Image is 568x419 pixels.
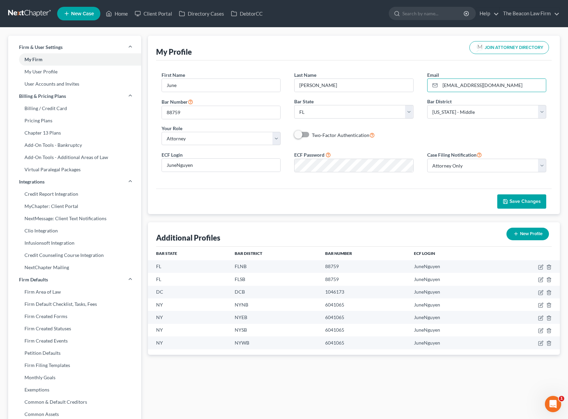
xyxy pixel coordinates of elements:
th: Bar State [148,247,230,260]
a: Client Portal [131,7,176,20]
input: Enter first name... [162,79,281,92]
td: 1046173 [320,286,408,298]
a: Firm Created Events [8,335,141,347]
a: Chapter 13 Plans [8,127,141,139]
label: Bar Number [162,98,193,106]
a: Billing & Pricing Plans [8,90,141,102]
a: Directory Cases [176,7,228,20]
a: Virtual Paralegal Packages [8,163,141,176]
a: Clio Integration [8,225,141,237]
span: 1 [559,396,564,401]
a: Firm Default Checklist, Tasks, Fees [8,298,141,310]
a: Add-On Tools - Additional Areas of Law [8,151,141,163]
a: Credit Counseling Course Integration [8,249,141,261]
a: Infusionsoft Integration [8,237,141,249]
span: Firm & User Settings [19,44,63,51]
a: Firm Created Forms [8,310,141,322]
a: Home [102,7,131,20]
iframe: Intercom live chat [545,396,561,412]
td: NY [148,336,230,349]
th: Bar District [229,247,320,260]
label: Bar State [294,98,314,105]
div: My Profile [156,47,192,57]
td: JuneNguyen [408,260,496,273]
td: 6041065 [320,311,408,324]
input: Search by name... [402,7,465,20]
td: NY [148,298,230,311]
a: Credit Report Integration [8,188,141,200]
label: ECF Login [162,151,183,158]
a: Firm Created Statuses [8,322,141,335]
td: DCB [229,286,320,298]
td: 6041065 [320,336,408,349]
td: NYSB [229,324,320,336]
a: Pricing Plans [8,115,141,127]
td: NYNB [229,298,320,311]
a: Firm Filing Templates [8,359,141,371]
a: User Accounts and Invites [8,78,141,90]
a: NextChapter Mailing [8,261,141,274]
a: NextMessage: Client Text Notifications [8,212,141,225]
label: Case Filing Notification [427,151,482,159]
td: JuneNguyen [408,311,496,324]
td: FLSB [229,273,320,285]
input: Enter email... [440,79,546,92]
td: 88759 [320,260,408,273]
span: JOIN ATTORNEY DIRECTORY [485,46,543,50]
span: First Name [162,72,185,78]
td: NYWB [229,336,320,349]
a: Firm Area of Law [8,286,141,298]
button: JOIN ATTORNEY DIRECTORY [469,41,549,54]
div: Additional Profiles [156,233,220,243]
input: # [162,106,281,119]
a: Firm & User Settings [8,41,141,53]
th: Bar Number [320,247,408,260]
td: JuneNguyen [408,324,496,336]
input: Enter ecf login... [162,159,281,172]
a: Petition Defaults [8,347,141,359]
span: Billing & Pricing Plans [19,93,66,100]
span: Your Role [162,125,182,131]
span: Last Name [294,72,316,78]
td: JuneNguyen [408,298,496,311]
td: FLNB [229,260,320,273]
a: DebtorCC [228,7,266,20]
td: 6041065 [320,298,408,311]
td: 88759 [320,273,408,285]
span: Two-Factor Authentication [312,132,369,138]
a: Common & Default Creditors [8,396,141,408]
td: FL [148,273,230,285]
span: Email [427,72,439,78]
td: JuneNguyen [408,336,496,349]
label: Bar District [427,98,452,105]
span: Integrations [19,178,45,185]
a: MyChapter: Client Portal [8,200,141,212]
span: New Case [71,11,94,16]
td: NYEB [229,311,320,324]
th: ECF Login [408,247,496,260]
td: JuneNguyen [408,273,496,285]
td: DC [148,286,230,298]
a: Firm Defaults [8,274,141,286]
a: Exemptions [8,384,141,396]
a: Billing / Credit Card [8,102,141,115]
a: Add-On Tools - Bankruptcy [8,139,141,151]
a: Monthly Goals [8,371,141,384]
td: JuneNguyen [408,286,496,298]
td: NY [148,311,230,324]
a: My User Profile [8,66,141,78]
button: New Profile [506,228,549,240]
img: modern-attorney-logo-488310dd42d0e56951fffe13e3ed90e038bc441dd813d23dff0c9337a977f38e.png [475,43,485,52]
a: Integrations [8,176,141,188]
button: Save Changes [497,194,546,209]
span: Firm Defaults [19,276,48,283]
a: Help [476,7,499,20]
td: 6041065 [320,324,408,336]
a: The Beacon Law Firm [500,7,559,20]
a: My Firm [8,53,141,66]
span: Save Changes [509,198,541,204]
td: FL [148,260,230,273]
input: Enter last name... [295,79,413,92]
td: NY [148,324,230,336]
label: ECF Password [294,151,324,158]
